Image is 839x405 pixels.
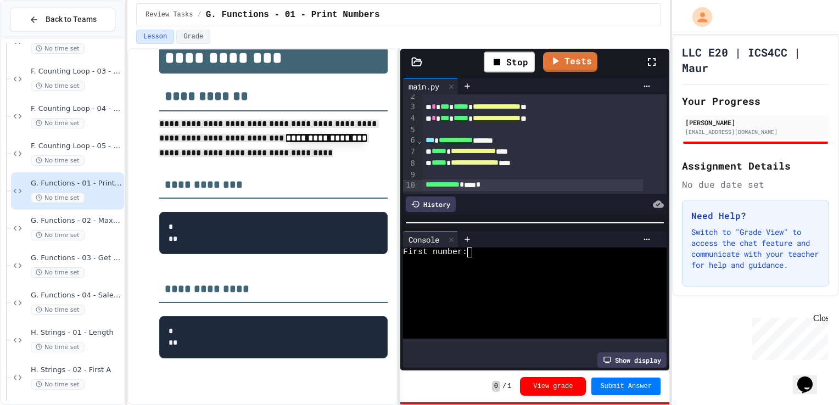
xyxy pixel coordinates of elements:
iframe: chat widget [748,313,828,360]
span: H. Strings - 01 - Length [31,328,122,337]
div: 4 [403,113,417,125]
span: No time set [31,267,85,278]
button: Grade [176,30,210,44]
span: No time set [31,230,85,240]
div: Console [403,234,445,245]
div: 6 [403,135,417,147]
div: 7 [403,147,417,158]
span: Submit Answer [600,382,652,391]
span: G. Functions - 01 - Print Numbers [206,8,380,21]
h2: Assignment Details [682,158,829,173]
div: History [406,196,456,212]
iframe: chat widget [793,361,828,394]
h2: Your Progress [682,93,829,109]
div: No due date set [682,178,829,191]
div: 8 [403,158,417,170]
span: First number: [403,248,467,257]
div: 3 [403,102,417,113]
span: G. Functions - 03 - Get Average [31,254,122,263]
span: G. Functions - 01 - Print Numbers [31,179,122,188]
span: No time set [31,155,85,166]
h3: Need Help? [691,209,820,222]
div: Console [403,231,458,248]
span: G. Functions - 04 - Sale Price [31,291,122,300]
span: F. Counting Loop - 03 - Count up by 4 [31,67,122,76]
div: 2 [403,91,417,102]
div: main.py [403,81,445,92]
span: F. Counting Loop - 05 - Timestable [31,142,122,151]
span: / [197,10,201,19]
div: [EMAIL_ADDRESS][DOMAIN_NAME] [685,128,826,136]
span: Fold line [417,136,422,145]
div: My Account [681,4,715,30]
h1: LLC E20 | ICS4CC | Maur [682,44,829,75]
span: H. Strings - 02 - First A [31,365,122,375]
div: main.py [403,78,458,94]
span: 0 [492,381,500,392]
div: Show display [597,352,667,368]
span: F. Counting Loop - 04 - Printing Patterns [31,104,122,114]
span: Back to Teams [46,14,97,25]
span: No time set [31,342,85,352]
span: Review Tasks [146,10,193,19]
div: [PERSON_NAME] [685,117,826,127]
span: 1 [507,382,511,391]
div: 5 [403,125,417,136]
button: Submit Answer [591,378,661,395]
button: Back to Teams [10,8,115,31]
span: No time set [31,43,85,54]
span: / [502,382,506,391]
span: No time set [31,193,85,203]
p: Switch to "Grade View" to access the chat feature and communicate with your teacher for help and ... [691,227,820,271]
div: 10 [403,180,417,192]
button: Lesson [136,30,174,44]
span: No time set [31,81,85,91]
a: Tests [543,52,597,72]
span: No time set [31,305,85,315]
div: 9 [403,170,417,181]
span: No time set [31,118,85,128]
span: G. Functions - 02 - Max Number [31,216,122,226]
span: No time set [31,379,85,390]
div: Stop [484,52,535,72]
button: View grade [520,377,586,396]
div: Chat with us now!Close [4,4,76,70]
